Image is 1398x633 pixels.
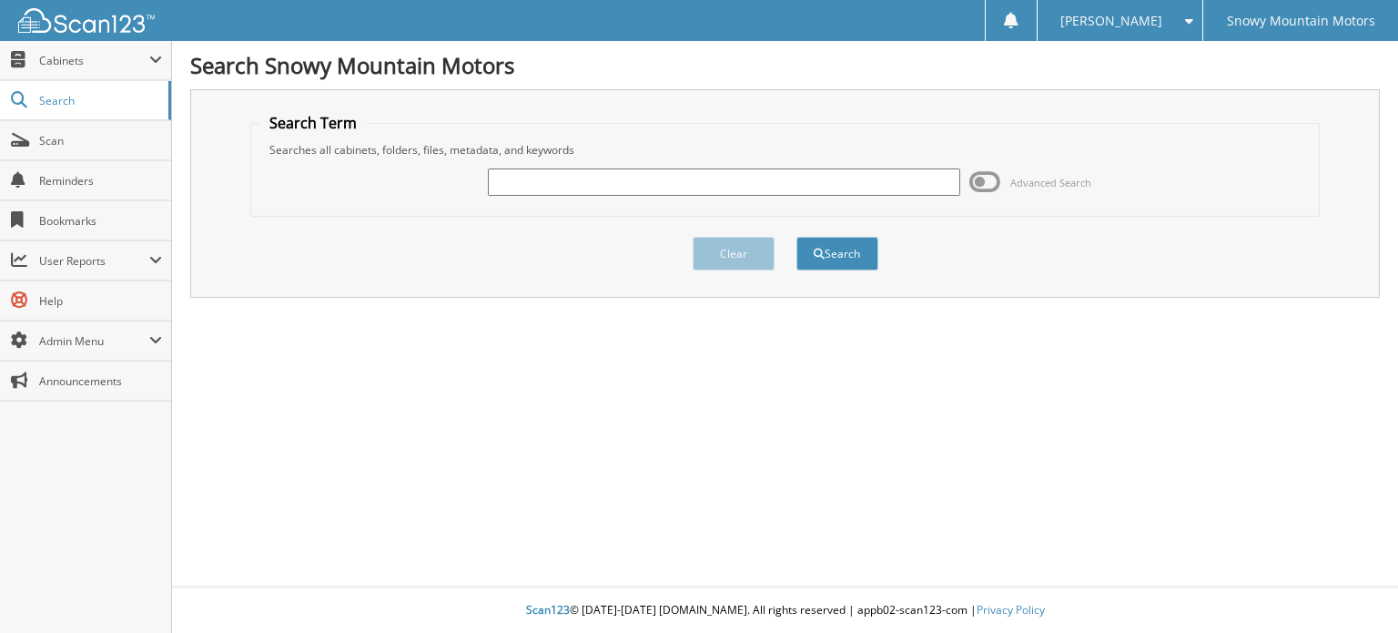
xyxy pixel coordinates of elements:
[39,333,149,349] span: Admin Menu
[526,602,570,618] span: Scan123
[796,237,878,271] button: Search
[39,93,159,108] span: Search
[1060,15,1162,26] span: [PERSON_NAME]
[190,50,1380,80] h1: Search Snowy Mountain Motors
[260,142,1309,158] div: Searches all cabinets, folders, files, metadata, and keywords
[39,253,149,269] span: User Reports
[1227,15,1375,26] span: Snowy Mountain Motors
[693,237,775,271] button: Clear
[39,173,162,189] span: Reminders
[18,8,155,33] img: scan123-logo-white.svg
[1010,176,1091,189] span: Advanced Search
[39,373,162,389] span: Announcements
[39,133,162,148] span: Scan
[39,213,162,229] span: Bookmarks
[172,588,1398,633] div: © [DATE]-[DATE] [DOMAIN_NAME]. All rights reserved | appb02-scan123-com |
[39,53,149,68] span: Cabinets
[39,293,162,309] span: Help
[977,602,1045,618] a: Privacy Policy
[260,113,366,133] legend: Search Term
